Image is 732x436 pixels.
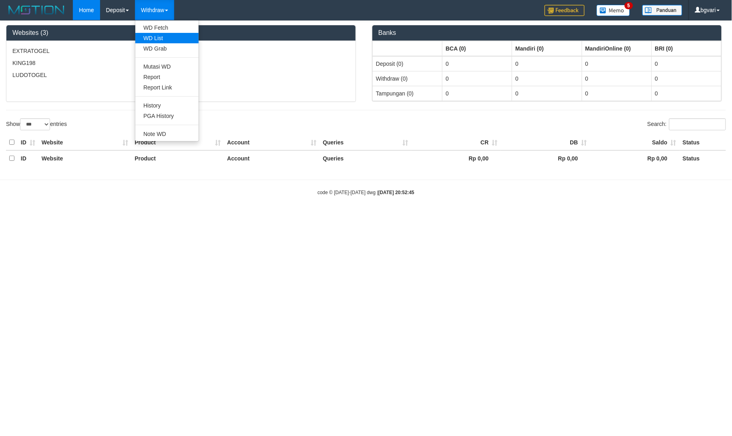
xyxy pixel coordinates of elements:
[373,71,442,86] td: Withdraw (0)
[680,150,726,166] th: Status
[411,150,501,166] th: Rp 0,00
[512,56,582,71] td: 0
[320,150,411,166] th: Queries
[373,41,442,56] th: Group: activate to sort column ascending
[135,129,199,139] a: Note WD
[6,118,67,130] label: Show entries
[135,22,199,33] a: WD Fetch
[135,72,199,82] a: Report
[648,118,726,130] label: Search:
[131,135,224,150] th: Product
[652,71,721,86] td: 0
[135,82,199,93] a: Report Link
[12,29,350,37] h3: Websites (3)
[12,71,350,79] p: LUDOTOGEL
[442,86,512,101] td: 0
[442,71,512,86] td: 0
[18,135,38,150] th: ID
[512,86,582,101] td: 0
[642,5,682,16] img: panduan.png
[6,4,67,16] img: MOTION_logo.png
[582,86,652,101] td: 0
[652,41,721,56] th: Group: activate to sort column ascending
[135,100,199,111] a: History
[411,135,501,150] th: CR
[373,56,442,71] td: Deposit (0)
[680,135,726,150] th: Status
[378,29,716,37] h3: Banks
[597,5,630,16] img: Button%20Memo.svg
[135,61,199,72] a: Mutasi WD
[12,47,350,55] p: EXTRATOGEL
[669,118,726,130] input: Search:
[224,150,320,166] th: Account
[582,41,652,56] th: Group: activate to sort column ascending
[38,135,131,150] th: Website
[652,86,721,101] td: 0
[318,190,414,195] small: code © [DATE]-[DATE] dwg |
[442,41,512,56] th: Group: activate to sort column ascending
[38,150,131,166] th: Website
[545,5,585,16] img: Feedback.jpg
[512,71,582,86] td: 0
[20,118,50,130] select: Showentries
[582,71,652,86] td: 0
[12,59,350,67] p: KING198
[582,56,652,71] td: 0
[512,41,582,56] th: Group: activate to sort column ascending
[625,2,633,9] span: 5
[501,135,590,150] th: DB
[590,135,680,150] th: Saldo
[18,150,38,166] th: ID
[501,150,590,166] th: Rp 0,00
[590,150,680,166] th: Rp 0,00
[378,190,414,195] strong: [DATE] 20:52:45
[442,56,512,71] td: 0
[373,86,442,101] td: Tampungan (0)
[135,43,199,54] a: WD Grab
[652,56,721,71] td: 0
[135,33,199,43] a: WD List
[131,150,224,166] th: Product
[320,135,411,150] th: Queries
[224,135,320,150] th: Account
[135,111,199,121] a: PGA History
